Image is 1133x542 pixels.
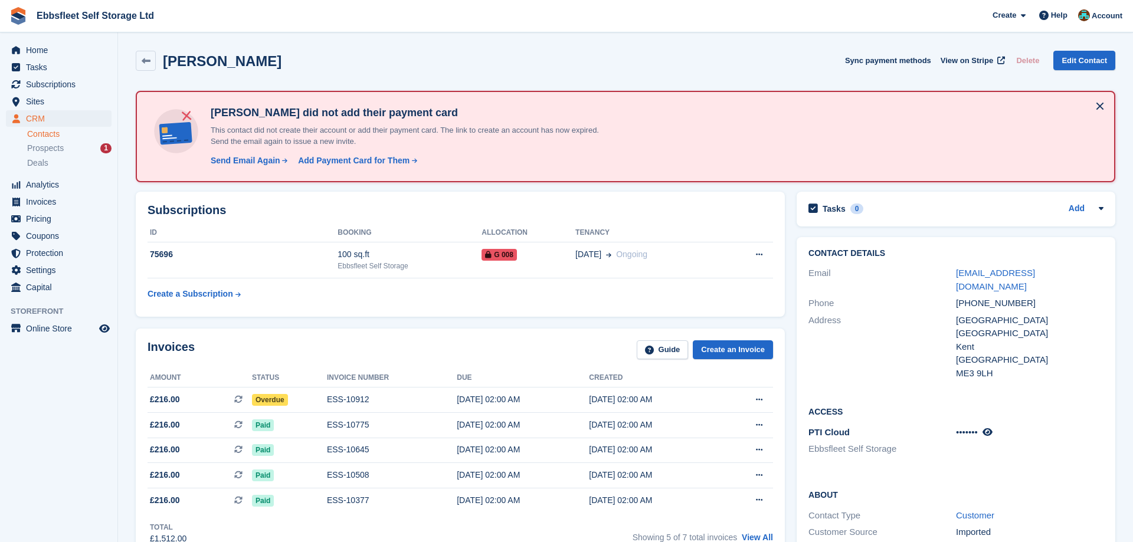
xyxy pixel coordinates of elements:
a: Add Payment Card for Them [293,155,418,167]
div: ESS-10377 [327,494,457,507]
span: Create [993,9,1016,21]
p: This contact did not create their account or add their payment card. The link to create an accoun... [206,124,619,147]
div: [GEOGRAPHIC_DATA] [956,353,1103,367]
img: stora-icon-8386f47178a22dfd0bd8f6a31ec36ba5ce8667c1dd55bd0f319d3a0aa187defe.svg [9,7,27,25]
span: Overdue [252,394,288,406]
li: Ebbsfleet Self Storage [808,442,956,456]
div: [DATE] 02:00 AM [589,444,721,456]
a: Prospects 1 [27,142,112,155]
h2: [PERSON_NAME] [163,53,281,69]
div: Imported [956,525,1103,539]
a: [EMAIL_ADDRESS][DOMAIN_NAME] [956,268,1035,291]
span: ••••••• [956,427,978,437]
div: [DATE] 02:00 AM [457,393,589,406]
th: Invoice number [327,369,457,387]
span: Paid [252,444,274,456]
span: Pricing [26,211,97,227]
div: 100 sq.ft [338,248,482,261]
th: ID [148,224,338,242]
div: Total [150,522,186,533]
img: George Spring [1078,9,1090,21]
span: Storefront [11,306,117,317]
a: menu [6,42,112,58]
div: ESS-10775 [327,419,457,431]
a: menu [6,110,112,127]
th: Booking [338,224,482,242]
span: Capital [26,279,97,295]
span: Home [26,42,97,58]
a: Preview store [97,321,112,336]
span: Settings [26,262,97,278]
div: ESS-10912 [327,393,457,406]
a: menu [6,176,112,193]
a: menu [6,193,112,210]
th: Created [589,369,721,387]
span: Paid [252,469,274,481]
span: Coupons [26,228,97,244]
div: 75696 [148,248,338,261]
span: Prospects [27,143,64,154]
div: Phone [808,297,956,310]
span: Deals [27,157,48,169]
h2: Access [808,405,1103,417]
div: Customer Source [808,525,956,539]
span: Online Store [26,320,97,337]
a: menu [6,76,112,93]
th: Due [457,369,589,387]
a: menu [6,279,112,295]
a: menu [6,262,112,278]
img: no-card-linked-e7822e413c904bf8b177c4d89f31251c4716f9871600ec3ca5bfc59e148c83f4.svg [151,106,201,156]
h4: [PERSON_NAME] did not add their payment card [206,106,619,120]
a: Add [1069,202,1085,216]
th: Amount [148,369,252,387]
a: Guide [637,340,689,360]
h2: Subscriptions [148,203,773,217]
div: [GEOGRAPHIC_DATA] [956,327,1103,340]
a: menu [6,228,112,244]
button: Delete [1011,51,1044,70]
span: Ongoing [616,249,647,259]
h2: About [808,488,1103,500]
span: Analytics [26,176,97,193]
div: [GEOGRAPHIC_DATA] [956,314,1103,327]
span: Subscriptions [26,76,97,93]
h2: Invoices [148,340,195,360]
a: menu [6,59,112,75]
span: G 008 [482,249,517,261]
div: [PHONE_NUMBER] [956,297,1103,310]
span: £216.00 [150,469,180,481]
th: Tenancy [575,224,722,242]
span: PTI Cloud [808,427,850,437]
span: View on Stripe [941,55,993,67]
div: ESS-10645 [327,444,457,456]
a: Create a Subscription [148,283,241,305]
div: [DATE] 02:00 AM [589,469,721,481]
h2: Contact Details [808,249,1103,258]
span: CRM [26,110,97,127]
div: Kent [956,340,1103,354]
a: Customer [956,510,994,520]
span: £216.00 [150,494,180,507]
a: Edit Contact [1053,51,1115,70]
a: Contacts [27,129,112,140]
div: Email [808,267,956,293]
div: ME3 9LH [956,367,1103,380]
span: £216.00 [150,393,180,406]
div: 0 [850,203,864,214]
a: menu [6,245,112,261]
div: Contact Type [808,509,956,523]
span: Account [1092,10,1122,22]
div: [DATE] 02:00 AM [457,469,589,481]
span: [DATE] [575,248,601,261]
span: Protection [26,245,97,261]
button: Sync payment methods [845,51,931,70]
div: ESS-10508 [327,469,457,481]
a: menu [6,93,112,110]
a: Create an Invoice [693,340,773,360]
div: [DATE] 02:00 AM [589,419,721,431]
div: Address [808,314,956,380]
th: Allocation [482,224,575,242]
span: £216.00 [150,419,180,431]
div: [DATE] 02:00 AM [457,494,589,507]
div: Ebbsfleet Self Storage [338,261,482,271]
